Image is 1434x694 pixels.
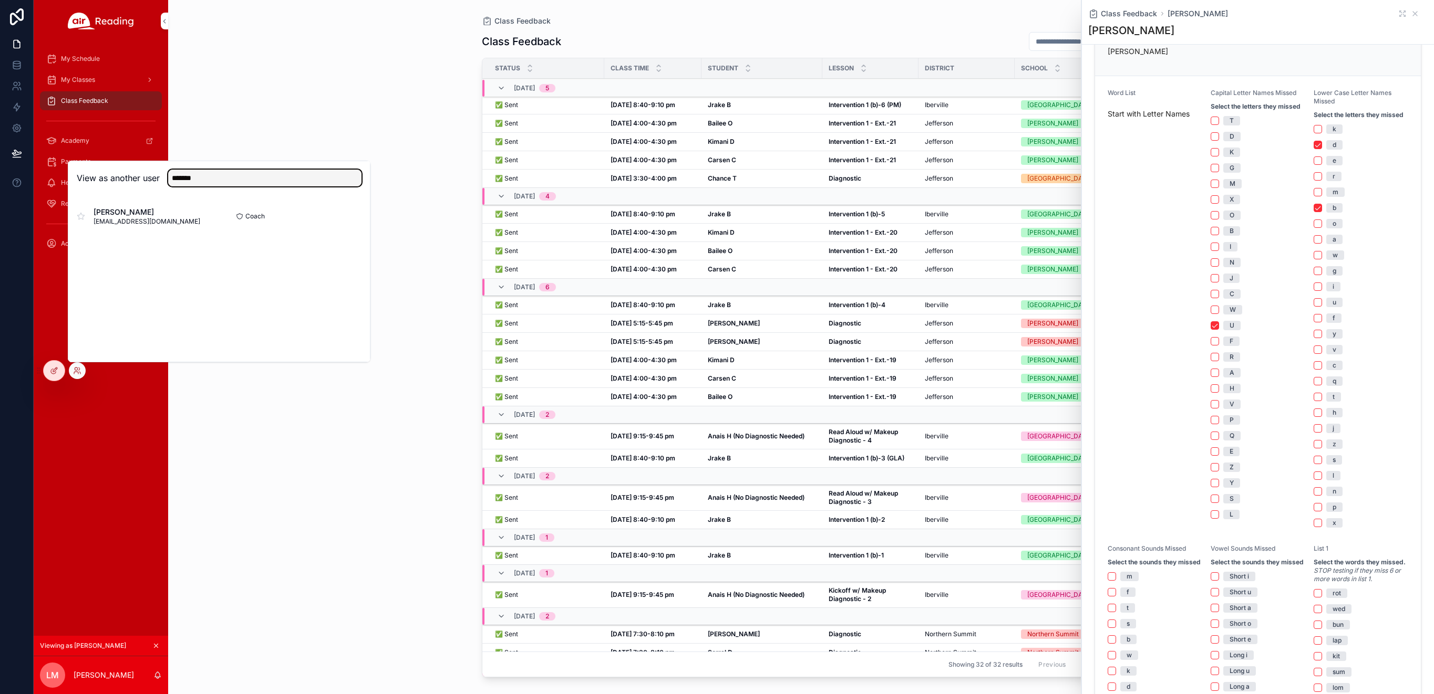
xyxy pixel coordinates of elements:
div: [PERSON_NAME] [1027,137,1078,146]
a: Diagnostic [829,338,912,346]
span: Payments [61,157,91,166]
span: Jefferson [925,265,953,274]
strong: [DATE] 4:00-4:30 pm [611,356,677,364]
span: Jefferson [925,393,953,401]
strong: Intervention 1 - Ext.-19 [829,393,896,401]
a: ✅ Sent [495,319,598,328]
a: [PERSON_NAME] [1021,337,1137,346]
a: ✅ Sent [495,356,598,364]
a: Iberville [925,101,1008,109]
strong: [DATE] 4:00-4:30 pm [611,265,677,273]
span: Jefferson [925,119,953,128]
a: Kimani D [708,228,816,237]
a: Iberville [925,551,1008,560]
div: [GEOGRAPHIC_DATA] [1027,515,1092,524]
strong: Intervention 1 (b)-6 (PM) [829,101,901,109]
strong: Read Aloud w/ Makeup Diagnostic - 3 [829,489,900,506]
div: Northern Summit [1027,648,1079,657]
a: ✅ Sent [495,210,598,218]
strong: [DATE] 8:40-9:10 pm [611,516,675,523]
a: Chance T [708,174,816,183]
a: [DATE] 4:00-4:30 pm [611,247,695,255]
span: ✅ Sent [495,630,518,638]
a: [PERSON_NAME] [708,630,816,638]
a: [DATE] 8:40-9:10 pm [611,454,695,462]
a: [DATE] 4:00-4:30 pm [611,265,695,274]
span: ✅ Sent [495,516,518,524]
span: ✅ Sent [495,301,518,309]
span: ✅ Sent [495,319,518,328]
a: ✅ Sent [495,265,598,274]
span: [DATE] [514,612,535,621]
strong: [DATE] 7:30-8:10 pm [611,630,675,638]
div: [PERSON_NAME] [1027,246,1078,256]
span: ✅ Sent [495,101,518,109]
div: [GEOGRAPHIC_DATA] [1027,174,1092,183]
span: Northern Summit [925,630,976,638]
span: Class Feedback [61,97,108,105]
span: Jefferson [925,319,953,328]
a: [DATE] 8:40-9:10 pm [611,210,695,218]
a: Jrake B [708,210,816,218]
strong: Bailee O [708,119,733,127]
span: ✅ Sent [495,156,518,164]
a: Intervention 1 - Ext.-21 [829,156,912,164]
a: Intervention 1 - Ext.-19 [829,374,912,383]
a: Jefferson [925,138,1008,146]
a: [GEOGRAPHIC_DATA] [1021,432,1137,441]
span: ✅ Sent [495,591,518,599]
div: [PERSON_NAME] [1027,337,1078,346]
strong: Jrake B [708,210,731,218]
span: ✅ Sent [495,393,518,401]
span: Iberville [925,591,948,599]
a: Jefferson [925,393,1008,401]
strong: Anais H (No Diagnostic Needed) [708,432,804,440]
strong: Intervention 1 (b)-3 (GLA) [829,454,904,462]
a: Intervention 1 (b)-6 (PM) [829,101,912,109]
span: Iberville [925,454,948,462]
a: ✅ Sent [495,493,598,502]
strong: Bailee O [708,247,733,255]
div: [GEOGRAPHIC_DATA] [1027,209,1092,219]
a: ✅ Sent [495,648,598,657]
a: [GEOGRAPHIC_DATA] [1021,300,1137,310]
a: ✅ Sent [495,591,598,599]
a: ✅ Sent [495,138,598,146]
a: Bailee O [708,119,816,128]
span: [DATE] [514,472,535,480]
a: [DATE] 8:40-9:10 pm [611,101,695,109]
a: Read Aloud w/ Makeup Diagnostic - 4 [829,428,912,445]
a: Intervention 1 - Ext.-19 [829,356,912,364]
a: My Classes [40,70,162,89]
a: ✅ Sent [495,119,598,128]
a: Jefferson [925,247,1008,255]
a: ✅ Sent [495,101,598,109]
a: Bailee O [708,393,816,401]
span: Help Center [61,178,97,187]
strong: Jrake B [708,454,731,462]
a: Iberville [925,454,1008,462]
a: ✅ Sent [495,301,598,309]
div: [GEOGRAPHIC_DATA] [1027,454,1092,463]
a: [PERSON_NAME] [1021,374,1137,383]
a: Intervention 1 - Ext.-19 [829,393,912,401]
span: ✅ Sent [495,210,518,218]
span: [DATE] [514,569,535,577]
a: Diagnostic [829,174,912,183]
span: ✅ Sent [495,493,518,502]
a: ✅ Sent [495,516,598,524]
a: ✅ Sent [495,630,598,638]
span: ✅ Sent [495,338,518,346]
span: ✅ Sent [495,228,518,237]
a: Anais H (No Diagnostic Needed) [708,432,816,440]
div: [GEOGRAPHIC_DATA] [1027,100,1092,110]
a: Account [40,234,162,253]
a: Iberville [925,516,1008,524]
a: [DATE] 8:40-9:10 pm [611,551,695,560]
div: [GEOGRAPHIC_DATA] [1027,493,1092,502]
strong: Intervention 1 (b)-1 [829,551,884,559]
div: [PERSON_NAME] [1027,265,1078,274]
span: ✅ Sent [495,432,518,440]
a: [PERSON_NAME] [1021,392,1137,402]
span: Account [61,239,86,248]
